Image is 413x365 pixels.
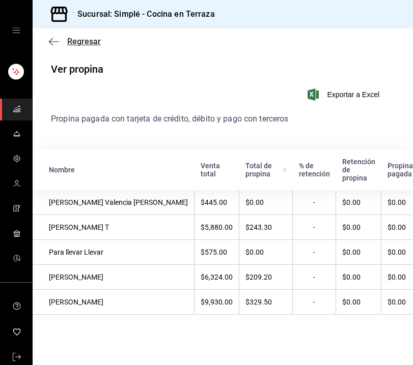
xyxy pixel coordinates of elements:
div: [PERSON_NAME] [49,298,188,306]
div: Propina pagada con tarjeta de crédito, débito y pago con terceros [43,113,397,129]
div: $0.00 [342,223,375,231]
div: $209.20 [245,273,286,281]
div: $0.00 [342,248,375,256]
button: Exportar a Excel [310,88,379,101]
div: $0.00 [388,248,412,256]
div: $0.00 [388,223,412,231]
div: Total de propina [245,162,287,178]
div: $9,930.00 [201,298,233,306]
div: $0.00 [388,198,412,206]
button: Regresar [49,37,101,46]
h3: Sucursal: Simplé - Cocina en Terraza [69,8,215,20]
div: Para llevar Llevar [49,248,188,256]
div: Venta total [201,162,233,178]
div: $0.00 [342,298,375,306]
div: $575.00 [201,248,233,256]
div: $0.00 [342,273,375,281]
div: $243.30 [245,223,286,231]
svg: Total de propinas cobradas con el Punto de Venta y Terminal Pay antes de comisiones [282,166,287,174]
div: Propina pagada [388,162,413,178]
span: Regresar [67,37,101,46]
div: $6,324.00 [201,273,233,281]
div: $0.00 [342,198,375,206]
div: - [299,223,329,231]
div: Retención de propina [342,158,375,182]
div: $5,880.00 [201,223,233,231]
div: $0.00 [388,298,412,306]
div: - [299,273,329,281]
div: % de retención [299,162,330,178]
div: $0.00 [245,248,286,256]
div: - [299,198,329,206]
div: Nombre [49,166,188,174]
div: [PERSON_NAME] T [49,223,188,231]
div: $329.50 [245,298,286,306]
div: - [299,248,329,256]
h1: Ver propina [51,63,103,76]
div: $445.00 [201,198,233,206]
button: open drawer [12,26,20,35]
div: [PERSON_NAME] Valencia [PERSON_NAME] [49,198,188,206]
div: [PERSON_NAME] [49,273,188,281]
div: - [299,298,329,306]
div: $0.00 [245,198,286,206]
div: $0.00 [388,273,412,281]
